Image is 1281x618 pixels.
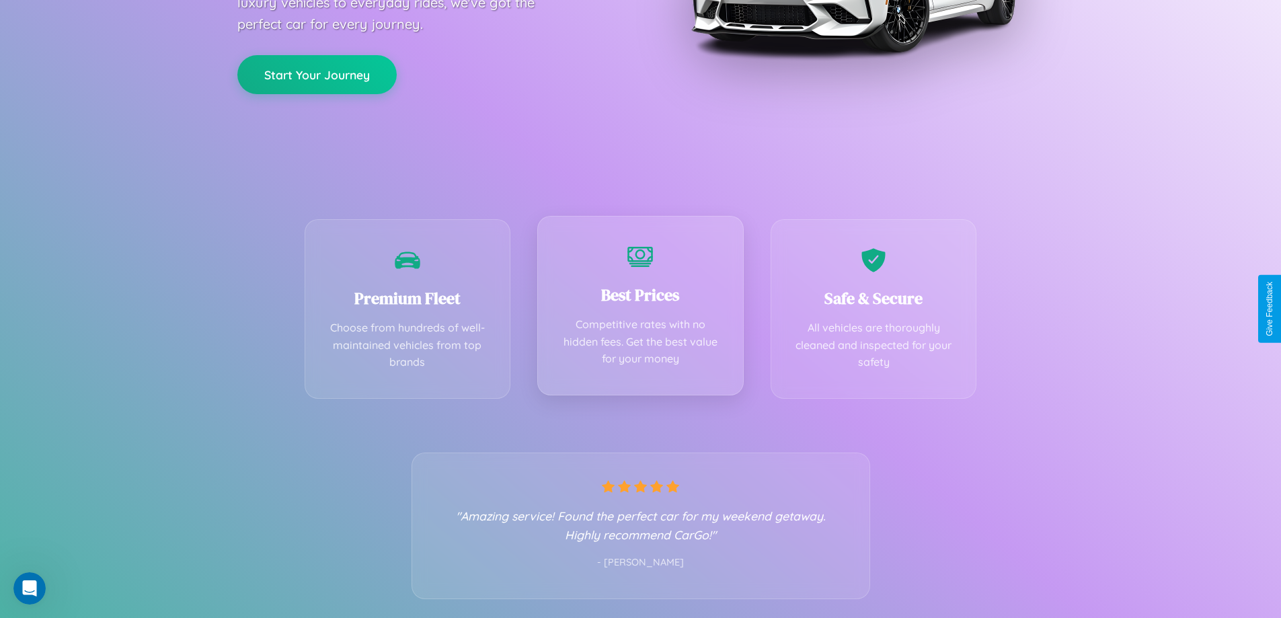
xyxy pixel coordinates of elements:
p: - [PERSON_NAME] [439,554,843,572]
h3: Best Prices [558,284,723,306]
p: Choose from hundreds of well-maintained vehicles from top brands [325,319,490,371]
button: Start Your Journey [237,55,397,94]
p: All vehicles are thoroughly cleaned and inspected for your safety [791,319,956,371]
h3: Safe & Secure [791,287,956,309]
h3: Premium Fleet [325,287,490,309]
p: "Amazing service! Found the perfect car for my weekend getaway. Highly recommend CarGo!" [439,506,843,544]
iframe: Intercom live chat [13,572,46,605]
div: Give Feedback [1265,282,1274,336]
p: Competitive rates with no hidden fees. Get the best value for your money [558,316,723,368]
